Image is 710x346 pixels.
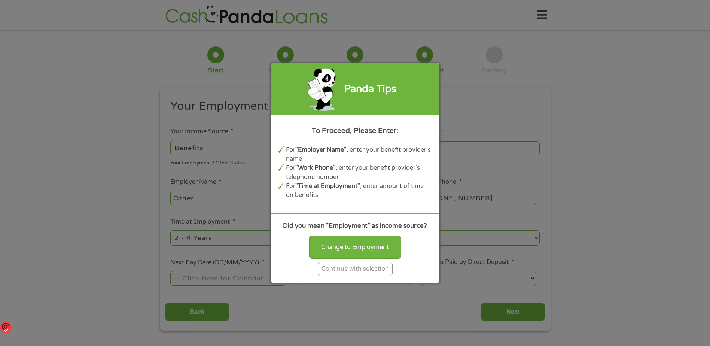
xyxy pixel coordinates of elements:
[286,145,433,164] li: For , enter your benefit provider's name
[295,182,360,190] b: "Time at Employment"
[318,262,393,276] div: Continue with selection
[295,164,336,172] b: "Work Phone"
[278,125,433,136] div: To Proceed, Please Enter:
[309,236,401,259] div: Change to Employment
[295,146,347,154] b: "Employer Name"
[344,82,396,97] div: Panda Tips
[307,67,337,112] img: green-panda-phone.png
[278,221,433,231] div: Did you mean "Employment" as income source?
[286,163,433,182] li: For , enter your benefit provider's telephone number
[286,182,433,200] li: For , enter amount of time on benefits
